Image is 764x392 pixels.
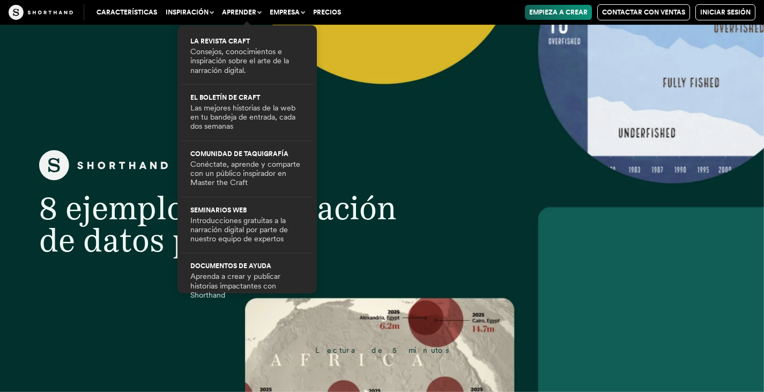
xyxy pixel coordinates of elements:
a: Características [92,5,161,20]
font: Introducciones gratuitas a la narración digital por parte de nuestro equipo de expertos [190,216,288,244]
button: Aprender [218,5,265,20]
a: Precios [309,5,345,20]
font: Lectura de 5 minutos [315,346,449,354]
font: Las mejores historias de la web en tu bandeja de entrada, cada dos semanas [190,103,295,131]
font: Empresa [270,9,300,16]
font: Conéctate, aprende y comparte con un público inspirador en Master the Craft [190,159,300,188]
a: Iniciar sesión [695,4,755,20]
a: La revista CraftConsejos, conocimientos e inspiración sobre el arte de la narración digital. [190,38,304,75]
font: El boletín de Craft [190,94,260,101]
a: Empieza a crear [525,5,592,20]
font: Precios [313,9,341,16]
font: La revista Craft [190,38,250,45]
font: Contactar con Ventas [602,9,685,16]
img: La artesanía [9,5,73,20]
button: Inspiración [161,5,218,20]
font: Aprender [222,9,256,16]
a: El boletín de CraftLas mejores historias de la web en tu bandeja de entrada, cada dos semanas [190,94,304,131]
a: Contactar con Ventas [597,4,690,20]
button: Empresa [265,5,309,20]
a: Documentos de ayudaAprenda a crear y publicar historias impactantes con Shorthand [190,263,304,300]
font: Aprenda a crear y publicar historias impactantes con Shorthand [190,271,280,300]
a: Comunidad de taquigrafíaConéctate, aprende y comparte con un público inspirador en Master the Craft [190,151,304,188]
font: Iniciar sesión [700,9,751,16]
a: Seminarios webIntroducciones gratuitas a la narración digital por parte de nuestro equipo de expe... [190,207,304,244]
font: Comunidad de taquigrafía [190,150,288,158]
font: Documentos de ayuda [190,262,271,270]
font: Características [97,9,157,16]
font: Seminarios web [190,206,247,214]
font: Consejos, conocimientos e inspiración sobre el arte de la narración digital. [190,47,289,75]
font: Inspiración [166,9,209,16]
font: Empieza a crear [529,9,588,16]
font: 8 ejemplos de narración de datos poderosa [39,189,397,259]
